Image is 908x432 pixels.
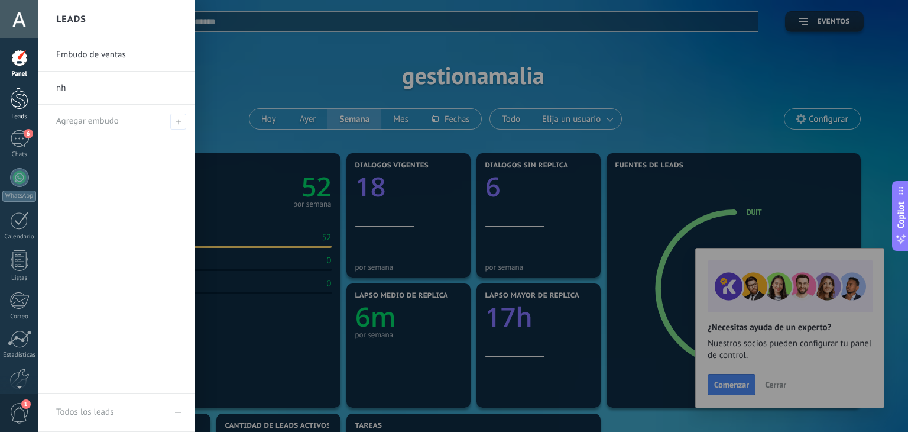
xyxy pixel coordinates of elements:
[2,191,36,202] div: WhatsApp
[2,70,37,78] div: Panel
[2,113,37,121] div: Leads
[895,202,907,229] span: Copilot
[24,129,33,138] span: 6
[2,233,37,241] div: Calendario
[56,115,119,127] span: Agregar embudo
[56,396,113,429] div: Todos los leads
[56,72,183,105] a: nh
[56,1,86,38] h2: Leads
[2,275,37,282] div: Listas
[2,151,37,159] div: Chats
[2,352,37,359] div: Estadísticas
[2,313,37,321] div: Correo
[21,399,31,409] span: 1
[170,114,186,130] span: Agregar embudo
[56,38,183,72] a: Embudo de ventas
[38,394,195,432] a: Todos los leads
